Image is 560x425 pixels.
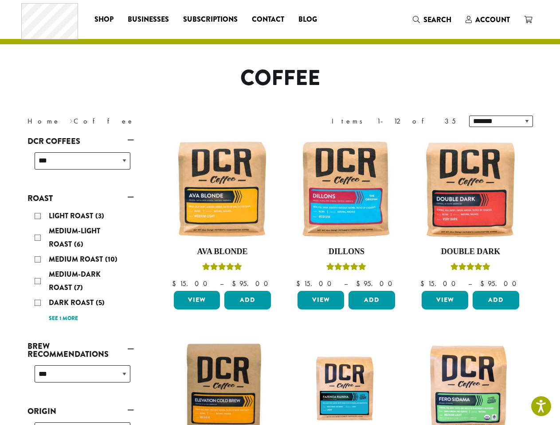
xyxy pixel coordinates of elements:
[422,291,468,309] a: View
[232,279,239,288] span: $
[172,279,211,288] bdi: 15.00
[420,279,428,288] span: $
[475,15,510,25] span: Account
[174,291,220,309] a: View
[95,211,104,221] span: (3)
[406,12,458,27] a: Search
[295,138,397,240] img: Dillons-12oz-300x300.jpg
[49,226,100,249] span: Medium-Light Roast
[27,149,134,180] div: DCR Coffees
[49,314,78,323] a: See 1 more
[480,279,521,288] bdi: 95.00
[419,247,521,257] h4: Double Dark
[21,66,540,91] h1: Coffee
[468,279,472,288] span: –
[296,279,336,288] bdi: 15.00
[423,15,451,25] span: Search
[420,279,460,288] bdi: 15.00
[49,269,101,293] span: Medium-Dark Roast
[27,191,134,206] a: Roast
[27,116,267,127] nav: Breadcrumb
[172,138,274,288] a: Ava BlondeRated 5.00 out of 5
[295,138,397,288] a: DillonsRated 5.00 out of 5
[49,254,105,264] span: Medium Roast
[27,116,60,126] a: Home
[27,404,134,419] a: Origin
[183,14,238,25] span: Subscriptions
[171,138,273,240] img: Ava-Blonde-12oz-1-300x300.jpg
[27,362,134,393] div: Brew Recommendations
[298,14,317,25] span: Blog
[232,279,272,288] bdi: 95.00
[87,12,121,27] a: Shop
[74,239,83,249] span: (6)
[419,138,521,240] img: Double-Dark-12oz-300x300.jpg
[96,297,105,308] span: (5)
[349,291,395,309] button: Add
[224,291,271,309] button: Add
[27,134,134,149] a: DCR Coffees
[356,279,364,288] span: $
[70,113,73,127] span: ›
[344,279,348,288] span: –
[296,279,304,288] span: $
[105,254,117,264] span: (10)
[27,206,134,328] div: Roast
[298,291,344,309] a: View
[220,279,223,288] span: –
[172,279,180,288] span: $
[27,339,134,362] a: Brew Recommendations
[94,14,114,25] span: Shop
[450,262,490,275] div: Rated 4.50 out of 5
[49,211,95,221] span: Light Roast
[473,291,519,309] button: Add
[332,116,456,127] div: Items 1-12 of 35
[202,262,242,275] div: Rated 5.00 out of 5
[252,14,284,25] span: Contact
[480,279,488,288] span: $
[49,297,96,308] span: Dark Roast
[128,14,169,25] span: Businesses
[295,247,397,257] h4: Dillons
[172,247,274,257] h4: Ava Blonde
[74,282,83,293] span: (7)
[419,138,521,288] a: Double DarkRated 4.50 out of 5
[326,262,366,275] div: Rated 5.00 out of 5
[356,279,396,288] bdi: 95.00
